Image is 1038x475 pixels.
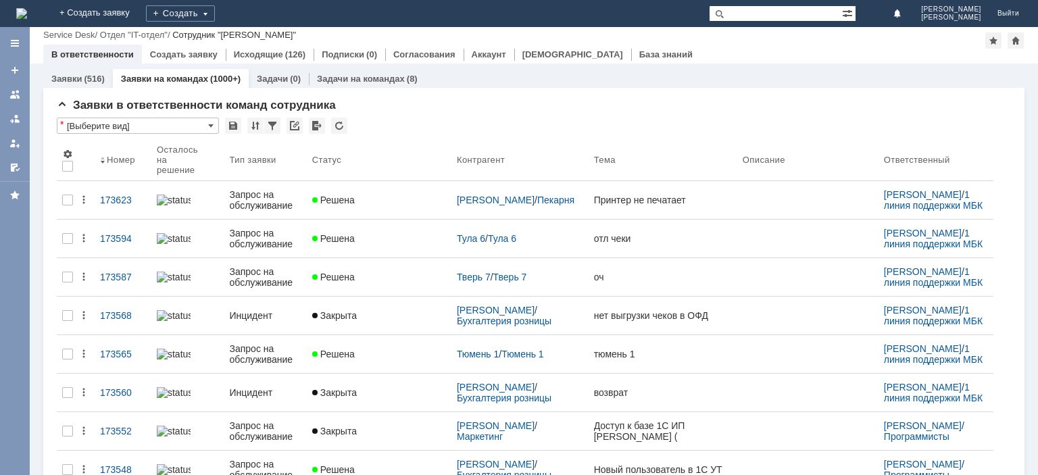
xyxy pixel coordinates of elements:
[884,382,983,403] a: 1 линия поддержки МБК
[884,343,962,354] a: [PERSON_NAME]
[457,195,583,205] div: /
[100,272,146,282] div: 173587
[224,379,306,406] a: Инцидент
[224,181,306,219] a: Запрос на обслуживание
[43,30,95,40] a: Service Desk
[457,233,485,244] a: Тула 6
[457,272,583,282] div: /
[95,379,151,406] a: 173560
[457,349,583,359] div: /
[157,233,191,244] img: statusbar-100 (1).png
[594,233,732,244] div: отл чеки
[312,310,357,321] span: Закрыта
[229,266,301,288] div: Запрос на обслуживание
[100,387,146,398] div: 173560
[43,30,100,40] div: /
[457,459,535,470] a: [PERSON_NAME]
[457,316,551,326] a: Бухгалтерия розницы
[157,387,191,398] img: statusbar-100 (1).png
[884,382,988,403] div: /
[842,6,856,19] span: Расширенный поиск
[985,32,1002,49] div: Добавить в избранное
[95,264,151,291] a: 173587
[884,305,988,326] div: /
[151,302,224,329] a: statusbar-100 (1).png
[287,118,303,134] div: Скопировать ссылку на список
[95,418,151,445] a: 173552
[4,108,26,130] a: Заявки в моей ответственности
[150,49,218,59] a: Создать заявку
[51,74,82,84] a: Заявки
[157,145,208,175] div: Осталось на решение
[151,379,224,406] a: statusbar-100 (1).png
[78,464,89,475] div: Действия
[594,272,732,282] div: оч
[589,341,737,368] a: тюмень 1
[151,139,224,181] th: Осталось на решение
[457,420,583,442] div: /
[307,186,451,214] a: Решена
[884,228,988,249] div: /
[257,74,288,84] a: Задачи
[229,228,301,249] div: Запрос на обслуживание
[60,120,64,129] div: Настройки списка отличаются от сохраненных в виде
[884,343,983,365] a: 1 линия поддержки МБК
[589,225,737,252] a: отл чеки
[366,49,377,59] div: (0)
[100,195,146,205] div: 173623
[78,195,89,205] div: Действия
[393,49,455,59] a: Согласования
[224,335,306,373] a: Запрос на обслуживание
[589,186,737,214] a: Принтер не печатает
[290,74,301,84] div: (0)
[151,264,224,291] a: statusbar-100 (1).png
[921,14,981,22] span: [PERSON_NAME]
[4,157,26,178] a: Мои согласования
[210,74,241,84] div: (1000+)
[307,225,451,252] a: Решена
[78,233,89,244] div: Действия
[157,426,191,436] img: statusbar-100 (1).png
[146,5,215,22] div: Создать
[157,464,191,475] img: statusbar-100 (1).png
[229,310,301,321] div: Инцидент
[95,186,151,214] a: 173623
[312,464,355,475] span: Решена
[1008,32,1024,49] div: Сделать домашней страницей
[224,412,306,450] a: Запрос на обслуживание
[589,412,737,450] a: Доступ к базе 1С ИП [PERSON_NAME] ( [GEOGRAPHIC_DATA])
[457,305,583,326] div: /
[457,305,535,316] a: [PERSON_NAME]
[95,139,151,181] th: Номер
[312,426,357,436] span: Закрыта
[100,310,146,321] div: 173568
[317,74,405,84] a: Задачи на командах
[157,195,191,205] img: statusbar-100 (1).png
[4,84,26,105] a: Заявки на командах
[457,382,583,403] div: /
[594,310,732,321] div: нет выгрузки чеков в ОФД
[457,155,505,165] div: Контрагент
[51,49,134,59] a: В ответственности
[157,349,191,359] img: statusbar-100 (1).png
[151,225,224,252] a: statusbar-100 (1).png
[884,431,949,442] a: Программисты
[457,349,499,359] a: Тюмень 1
[224,220,306,257] a: Запрос на обслуживание
[537,195,574,205] a: Пекарня
[457,233,583,244] div: /
[312,233,355,244] span: Решена
[151,341,224,368] a: statusbar-100 (1).png
[16,8,27,19] img: logo
[234,49,283,59] a: Исходящие
[522,49,623,59] a: [DEMOGRAPHIC_DATA]
[84,74,104,84] div: (516)
[16,8,27,19] a: Перейти на домашнюю страницу
[100,349,146,359] div: 173565
[307,341,451,368] a: Решена
[95,341,151,368] a: 173565
[594,464,732,475] div: Новый пользователь в 1С УТ
[594,155,616,165] div: Тема
[307,264,451,291] a: Решена
[100,30,172,40] div: /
